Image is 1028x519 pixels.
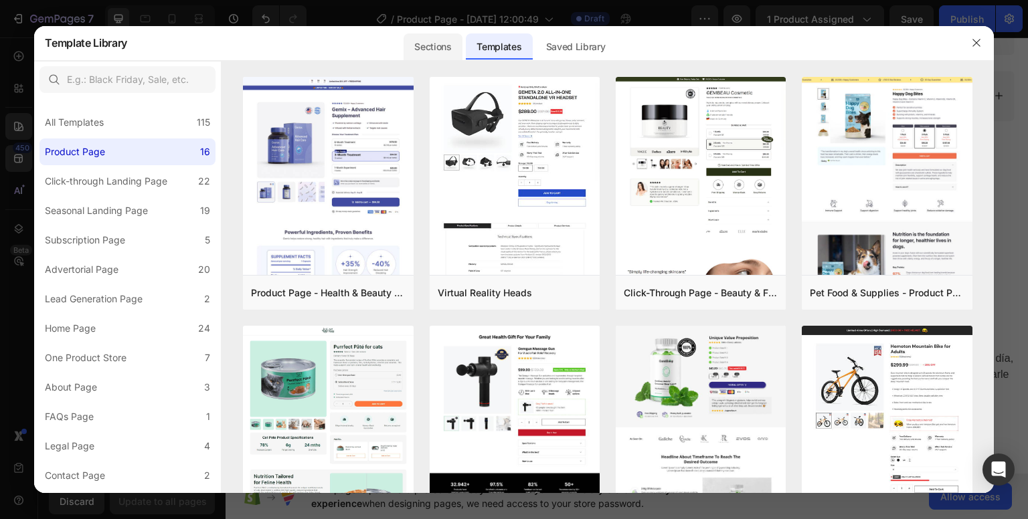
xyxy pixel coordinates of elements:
[200,203,210,219] div: 19
[45,291,143,307] div: Lead Generation Page
[45,25,127,60] h2: Template Library
[438,285,532,301] div: Virtual Reality Heads
[624,285,778,301] div: Click-Through Page - Beauty & Fitness - Cosmetic
[45,232,125,248] div: Subscription Page
[45,438,94,454] div: Legal Page
[198,262,210,278] div: 20
[200,144,210,160] div: 16
[230,287,371,302] strong: Devolución de 7 Días
[421,287,584,302] strong: Paga Contra Reembolso
[45,350,126,366] div: One Product Store
[39,66,216,93] input: E.g.: Black Friday, Sale, etc.
[45,173,167,189] div: Click-through Landing Page
[45,114,104,130] div: All Templates
[982,453,1015,486] div: Open Intercom Messenger
[466,33,532,60] div: Templates
[251,285,405,301] div: Product Page - Health & Beauty - Hair Supplement
[45,468,105,484] div: Contact Page
[45,203,148,219] div: Seasonal Landing Page
[198,173,210,189] div: 22
[535,33,616,60] div: Saved Library
[204,291,210,307] div: 2
[27,51,79,66] p: Pregunta 3
[204,468,210,484] div: 2
[45,320,96,336] div: Home Page
[57,185,144,272] img: Alt Image
[640,287,765,302] strong: Atención al cliente
[223,315,380,342] span: Aceptamos devoluciones hasta 7 días después de recibir el pedido
[29,315,171,342] span: Envíos en 24 Horas - Correos Express
[204,379,210,395] div: 3
[45,144,105,160] div: Product Page
[418,315,587,342] span: Paga cuando el producto este en tu puerta
[404,33,462,60] div: Sections
[206,409,210,425] div: 1
[205,232,210,248] div: 5
[197,114,210,130] div: 115
[810,285,964,301] div: Pet Food & Supplies - Product Page with Bundle
[45,409,94,425] div: FAQs Page
[205,350,210,366] div: 7
[11,284,189,306] p: Envío Gratuito
[659,185,746,272] img: Alt Image
[198,320,210,336] div: 24
[45,379,97,395] div: About Page
[617,315,788,358] span: Ofrecemos por chat 24 horas al día, 7 días a la semana, para ayudarle con todas sus preguntas.
[258,185,345,272] img: Alt Image
[45,262,118,278] div: Advertorial Page
[204,438,210,454] div: 4
[425,51,477,66] p: Pregunta 4
[370,430,434,444] span: Add section
[458,185,545,272] img: Alt Image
